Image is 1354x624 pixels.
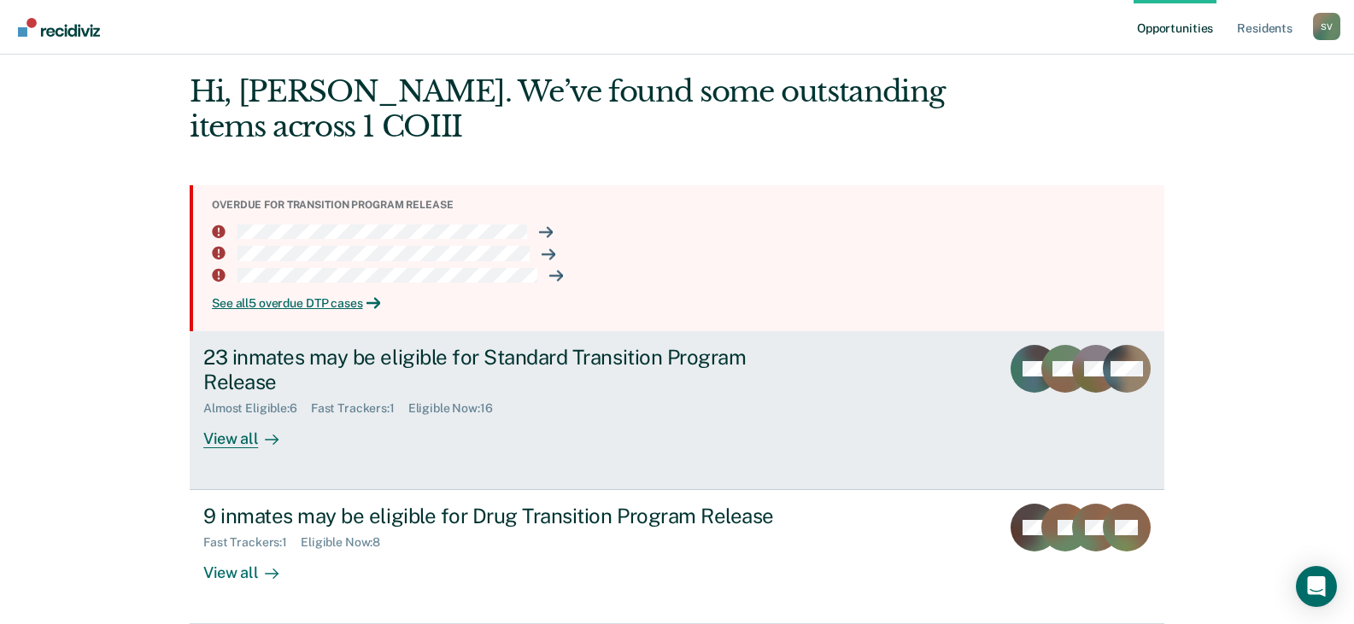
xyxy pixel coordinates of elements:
a: 23 inmates may be eligible for Standard Transition Program ReleaseAlmost Eligible:6Fast Trackers:... [190,331,1164,490]
div: Open Intercom Messenger [1296,566,1337,607]
div: S V [1313,13,1340,40]
div: 9 inmates may be eligible for Drug Transition Program Release [203,504,803,528]
div: Overdue for transition program release [212,199,1151,211]
div: Almost Eligible : 6 [203,401,311,416]
div: View all [203,415,299,448]
button: Profile dropdown button [1313,13,1340,40]
a: See all5 overdue DTP cases [212,296,1151,311]
div: Fast Trackers : 1 [203,535,301,550]
div: Fast Trackers : 1 [311,401,408,416]
div: View all [203,549,299,582]
a: 9 inmates may be eligible for Drug Transition Program ReleaseFast Trackers:1Eligible Now:8View all [190,490,1164,624]
div: Eligible Now : 16 [408,401,507,416]
div: 23 inmates may be eligible for Standard Transition Program Release [203,345,803,394]
div: See all 5 overdue DTP cases [212,296,1151,311]
div: Hi, [PERSON_NAME]. We’ve found some outstanding items across 1 COIII [190,74,970,144]
div: Eligible Now : 8 [301,535,394,550]
img: Recidiviz [18,18,100,37]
